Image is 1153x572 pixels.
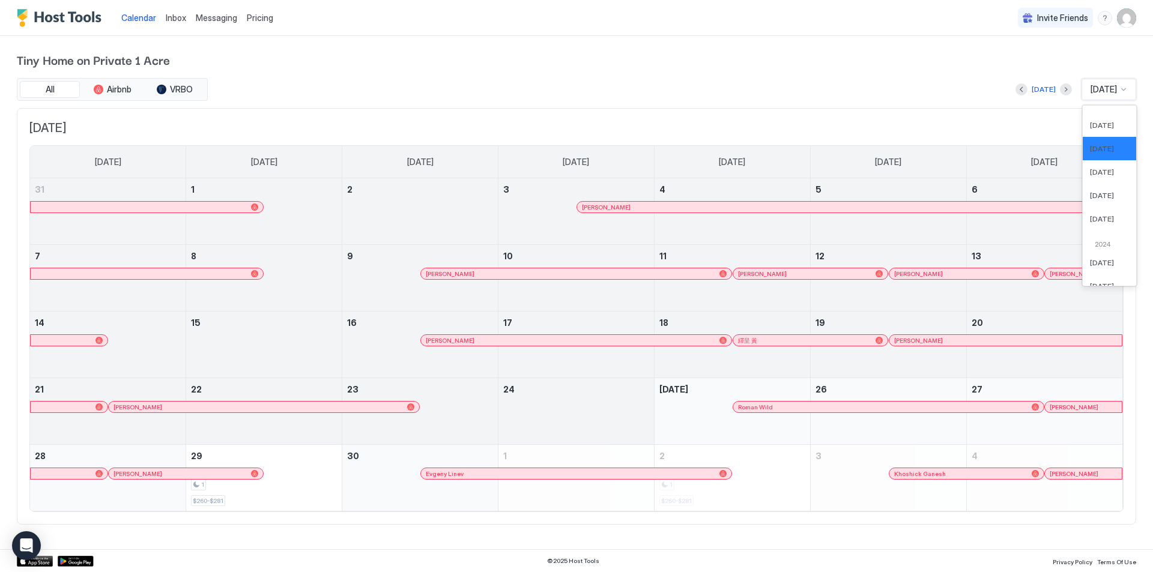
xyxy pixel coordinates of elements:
[972,318,983,328] span: 20
[811,378,966,400] a: September 26, 2025
[191,384,202,394] span: 22
[426,270,727,278] div: [PERSON_NAME]
[58,556,94,567] a: Google Play Store
[875,157,901,167] span: [DATE]
[342,378,498,400] a: September 23, 2025
[342,445,498,467] a: September 30, 2025
[498,378,655,445] td: September 24, 2025
[655,245,810,267] a: September 11, 2025
[17,9,107,27] a: Host Tools Logo
[186,378,342,400] a: September 22, 2025
[1090,144,1114,153] span: [DATE]
[659,384,688,394] span: [DATE]
[1050,470,1117,478] div: [PERSON_NAME]
[17,556,53,567] a: App Store
[654,178,810,245] td: September 4, 2025
[186,378,342,445] td: September 22, 2025
[193,497,223,505] span: $260-$281
[35,251,40,261] span: 7
[17,78,208,101] div: tab-group
[655,178,810,200] a: September 4, 2025
[498,445,655,511] td: October 1, 2025
[503,451,507,461] span: 1
[426,470,727,478] div: Evgeny Linev
[95,157,121,167] span: [DATE]
[810,445,966,511] td: October 3, 2025
[342,312,498,378] td: September 16, 2025
[1097,555,1136,567] a: Terms Of Use
[655,445,810,467] a: October 2, 2025
[347,318,357,328] span: 16
[659,451,665,461] span: 2
[186,445,342,511] td: September 29, 2025
[659,251,667,261] span: 11
[395,146,446,178] a: Tuesday
[659,184,665,194] span: 4
[816,251,825,261] span: 12
[1053,555,1092,567] a: Privacy Policy
[563,157,589,167] span: [DATE]
[654,312,810,378] td: September 18, 2025
[498,312,655,378] td: September 17, 2025
[547,557,599,565] span: © 2025 Host Tools
[29,121,1124,136] span: [DATE]
[551,146,601,178] a: Wednesday
[1032,84,1056,95] div: [DATE]
[46,84,55,95] span: All
[503,184,509,194] span: 3
[30,178,186,245] td: August 31, 2025
[972,184,978,194] span: 6
[498,178,655,245] td: September 3, 2025
[30,378,186,445] td: September 21, 2025
[166,11,186,24] a: Inbox
[347,384,359,394] span: 23
[407,157,434,167] span: [DATE]
[145,81,205,98] button: VRBO
[498,245,655,312] td: September 10, 2025
[186,178,342,200] a: September 1, 2025
[1015,83,1027,95] button: Previous month
[186,178,342,245] td: September 1, 2025
[1019,146,1070,178] a: Saturday
[967,178,1122,200] a: September 6, 2025
[251,157,277,167] span: [DATE]
[17,50,1136,68] span: Tiny Home on Private 1 Acre
[166,13,186,23] span: Inbox
[30,312,186,378] td: September 14, 2025
[1117,8,1136,28] div: User profile
[498,445,654,467] a: October 1, 2025
[1090,167,1114,176] span: [DATE]
[426,270,474,278] span: [PERSON_NAME]
[816,318,825,328] span: 19
[894,470,1040,478] div: Khoshick Ganesh
[966,312,1122,378] td: September 20, 2025
[30,378,186,400] a: September 21, 2025
[1090,258,1114,267] span: [DATE]
[738,337,883,345] div: 繹呈 黃
[191,184,195,194] span: 1
[82,81,142,98] button: Airbnb
[811,245,966,267] a: September 12, 2025
[30,445,186,467] a: September 28, 2025
[810,178,966,245] td: September 5, 2025
[170,84,193,95] span: VRBO
[659,318,668,328] span: 18
[738,270,883,278] div: [PERSON_NAME]
[967,312,1122,334] a: September 20, 2025
[30,245,186,312] td: September 7, 2025
[12,531,41,560] div: Open Intercom Messenger
[1090,121,1114,130] span: [DATE]
[1030,82,1058,97] button: [DATE]
[83,146,133,178] a: Sunday
[972,384,982,394] span: 27
[30,445,186,511] td: September 28, 2025
[498,178,654,200] a: September 3, 2025
[1060,83,1072,95] button: Next month
[738,270,787,278] span: [PERSON_NAME]
[107,84,132,95] span: Airbnb
[426,337,727,345] div: [PERSON_NAME]
[582,203,1117,211] div: [PERSON_NAME]
[503,251,513,261] span: 10
[186,245,342,312] td: September 8, 2025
